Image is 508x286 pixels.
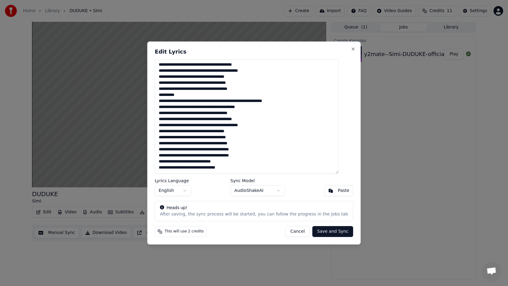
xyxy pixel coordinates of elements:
span: This will use 2 credits [165,229,204,234]
button: Cancel [285,226,310,237]
label: Sync Model [230,179,285,183]
h2: Edit Lyrics [155,49,353,54]
div: Heads up! [160,205,348,211]
div: Paste [338,188,349,194]
button: Paste [324,185,353,196]
div: After saving, the sync process will be started, you can follow the progress in the Jobs tab [160,212,348,218]
button: Save and Sync [312,226,353,237]
label: Lyrics Language [155,179,191,183]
